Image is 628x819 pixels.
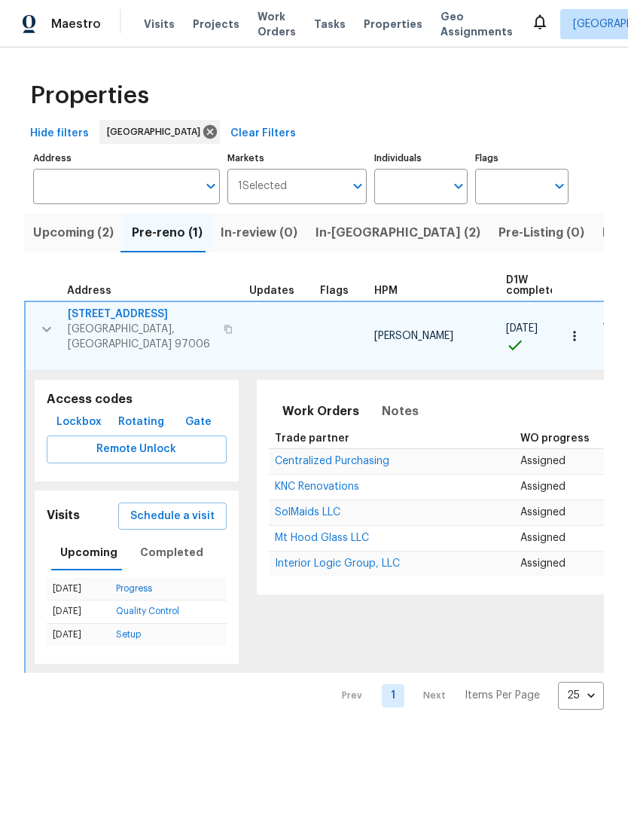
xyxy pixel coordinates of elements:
[506,275,556,296] span: D1W complete
[282,401,359,422] span: Work Orders
[275,457,389,466] a: Centralized Purchasing
[448,176,469,197] button: Open
[382,684,404,707] a: Goto page 1
[107,124,206,139] span: [GEOGRAPHIC_DATA]
[520,433,590,444] span: WO progress
[275,558,400,569] span: Interior Logic Group, LLC
[112,408,170,436] button: Rotating
[374,331,453,341] span: [PERSON_NAME]
[275,481,359,492] span: KNC Renovations
[193,17,239,32] span: Projects
[99,120,220,144] div: [GEOGRAPHIC_DATA]
[200,176,221,197] button: Open
[364,17,422,32] span: Properties
[33,222,114,243] span: Upcoming (2)
[374,286,398,296] span: HPM
[258,9,296,39] span: Work Orders
[227,154,367,163] label: Markets
[47,600,110,623] td: [DATE]
[506,323,538,334] span: [DATE]
[30,124,89,143] span: Hide filters
[68,307,215,322] span: [STREET_ADDRESS]
[275,482,359,491] a: KNC Renovations
[275,456,389,466] span: Centralized Purchasing
[47,435,227,463] button: Remote Unlock
[347,176,368,197] button: Open
[68,322,215,352] span: [GEOGRAPHIC_DATA], [GEOGRAPHIC_DATA] 97006
[549,176,570,197] button: Open
[118,503,227,530] button: Schedule a visit
[475,154,569,163] label: Flags
[382,401,419,422] span: Notes
[47,623,110,646] td: [DATE]
[174,408,222,436] button: Gate
[275,559,400,568] a: Interior Logic Group, LLC
[30,88,149,103] span: Properties
[47,578,110,600] td: [DATE]
[140,543,203,562] span: Completed
[374,154,468,163] label: Individuals
[465,688,540,703] p: Items Per Page
[47,508,80,524] h5: Visits
[33,154,220,163] label: Address
[275,508,340,517] a: SolMaids LLC
[51,17,101,32] span: Maestro
[116,630,141,639] a: Setup
[316,222,480,243] span: In-[GEOGRAPHIC_DATA] (2)
[230,124,296,143] span: Clear Filters
[441,9,513,39] span: Geo Assignments
[238,180,287,193] span: 1 Selected
[328,682,604,710] nav: Pagination Navigation
[60,543,117,562] span: Upcoming
[558,676,604,715] div: 25
[132,222,203,243] span: Pre-reno (1)
[224,120,302,148] button: Clear Filters
[130,507,215,526] span: Schedule a visit
[50,408,108,436] button: Lockbox
[47,392,227,408] h5: Access codes
[116,584,152,593] a: Progress
[180,413,216,432] span: Gate
[221,222,297,243] span: In-review (0)
[275,433,349,444] span: Trade partner
[144,17,175,32] span: Visits
[275,533,369,542] a: Mt Hood Glass LLC
[24,120,95,148] button: Hide filters
[59,440,215,459] span: Remote Unlock
[249,286,294,296] span: Updates
[116,607,179,616] a: Quality Control
[314,19,346,29] span: Tasks
[320,286,349,296] span: Flags
[118,413,164,432] span: Rotating
[56,413,102,432] span: Lockbox
[275,507,340,518] span: SolMaids LLC
[67,286,111,296] span: Address
[498,222,584,243] span: Pre-Listing (0)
